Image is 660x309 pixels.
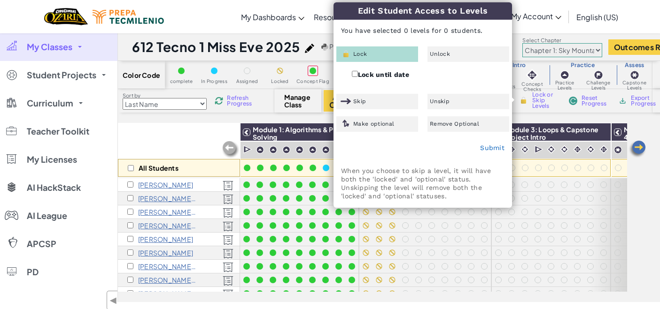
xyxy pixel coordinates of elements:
[618,97,627,105] img: IconArchive.svg
[353,51,367,57] span: Lock
[27,71,96,79] span: Student Projects
[123,71,160,79] span: Color Code
[630,70,639,80] img: IconCapstoneLevel.svg
[560,70,569,80] img: IconPracticeLevel.svg
[138,222,197,229] p: Ramses Contreras Leal c
[532,92,560,109] span: Lock or Skip Levels
[535,145,544,154] img: IconCutscene.svg
[519,96,528,105] img: IconLock.svg
[223,194,233,204] img: Licensed
[549,80,581,90] span: Practice Levels
[44,7,88,26] img: Home
[616,61,652,69] h3: Assess
[138,249,193,256] p: Shiomara Nicole Gonzalez Mendoza G
[334,19,512,42] p: You have selected 0 levels for 0 students.
[138,181,193,188] p: Hannia Macedo Santiago M
[505,125,598,141] span: Module 3: Loops & Capstone Project Intro
[322,146,330,154] img: IconPracticeLevel.svg
[480,144,505,151] a: Submit
[586,145,595,154] img: IconCinematic.svg
[27,211,67,220] span: AI League
[27,127,89,136] span: Teacher Toolkit
[132,38,300,56] h1: 612 Tecno 1 Miss Eve 2025
[582,95,610,106] span: Reset Progress
[271,79,288,84] span: Locked
[223,249,233,259] img: Licensed
[329,42,352,51] span: Python
[430,121,479,127] span: Remove Optional
[515,82,549,92] span: Concept Checks
[628,140,647,158] img: Arrow_Left.png
[138,208,197,216] p: Maite Guerrero Cortes G
[253,125,357,141] span: Module 1: Algorithms & Problem Solving
[526,68,539,82] img: IconInteractive.svg
[352,71,358,77] input: Lock until date
[353,98,366,104] span: Skip
[223,262,233,272] img: Licensed
[520,145,529,154] img: IconCinematic.svg
[123,92,207,99] label: Sort by
[309,4,365,30] a: Resources
[221,140,240,159] img: Arrow_Left_Inactive.png
[309,146,317,154] img: IconPracticeLevel.svg
[341,166,505,200] p: When you choose to skip a level, it will have both the 'locked' and 'optional' status. Unskipping...
[580,80,616,90] span: Challenge Levels
[138,195,197,202] p: Astrid Carolina Muñoz Monfil M
[27,155,77,164] span: My Licenses
[223,181,233,191] img: Licensed
[44,7,88,26] a: Ozaria by CodeCombat logo
[296,79,329,84] span: Concept Flag
[138,263,197,270] p: Samuel Lorenzo Martínez L
[341,120,351,128] img: IconOptionalLevel.svg
[568,97,578,105] img: IconReset.svg
[236,4,309,30] a: My Dashboards
[256,146,264,154] img: IconPracticeLevel.svg
[201,79,227,84] span: In Progress
[269,146,277,154] img: IconPracticeLevel.svg
[227,95,256,106] span: Refresh Progress
[27,43,72,51] span: My Classes
[109,294,117,307] span: ◀
[430,98,450,104] span: Unskip
[236,79,258,84] span: Assigned
[93,10,164,24] img: Tecmilenio logo
[284,93,312,108] span: Manage Class
[631,95,660,106] span: Export Progress
[295,146,303,154] img: IconPracticeLevel.svg
[624,125,656,164] span: Module 4: Game Design & Capstone Project
[324,90,366,112] button: Assign Content
[573,145,582,154] img: IconInteractive.svg
[352,69,409,80] label: Lock until date
[223,221,233,232] img: Licensed
[486,2,566,31] a: My Account
[27,183,81,192] span: AI HackStack
[511,11,561,21] span: My Account
[549,61,617,69] h3: Practice
[223,235,233,245] img: Licensed
[614,146,622,154] img: IconCapstoneLevel.svg
[576,12,618,22] span: English (US)
[139,164,179,172] p: All Students
[223,276,233,286] img: Licensed
[223,208,233,218] img: Licensed
[243,145,252,154] img: IconCutscene.svg
[321,44,328,51] img: python.png
[430,51,450,57] span: Unlock
[223,289,233,300] img: Licensed
[489,61,549,69] h3: Intro
[341,50,351,58] img: IconLock.svg
[138,276,197,284] p: Danitza Romero Ruedas R
[560,145,569,154] img: IconCinematic.svg
[522,37,602,44] label: Select Chapter
[138,235,193,243] p: Aline Ramirez R
[27,99,73,107] span: Curriculum
[282,146,290,154] img: IconPracticeLevel.svg
[353,121,394,127] span: Make optional
[599,145,608,154] img: IconInteractive.svg
[547,145,556,154] img: IconCinematic.svg
[594,70,603,80] img: IconChallengeLevel.svg
[341,97,351,106] img: IconSkippedLevel.svg
[305,44,314,53] img: iconPencil.svg
[616,80,652,90] span: Capstone Levels
[314,12,351,22] span: Resources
